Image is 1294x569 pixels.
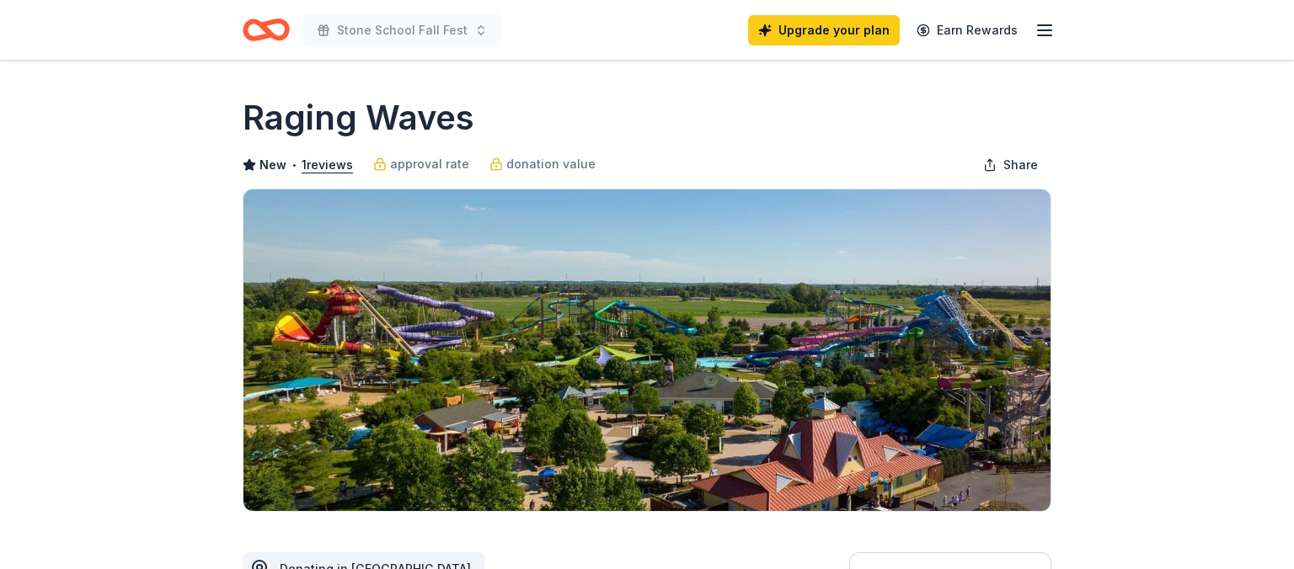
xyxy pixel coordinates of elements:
[373,154,469,174] a: approval rate
[291,158,297,172] span: •
[489,154,596,174] a: donation value
[302,155,353,175] button: 1reviews
[303,13,501,47] button: Stone School Fall Fest
[259,155,286,175] span: New
[970,148,1051,182] button: Share
[506,154,596,174] span: donation value
[748,15,900,45] a: Upgrade your plan
[390,154,469,174] span: approval rate
[243,10,290,50] a: Home
[337,20,468,40] span: Stone School Fall Fest
[243,189,1051,511] img: Image for Raging Waves
[1003,155,1038,175] span: Share
[906,15,1028,45] a: Earn Rewards
[243,94,474,141] h1: Raging Waves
